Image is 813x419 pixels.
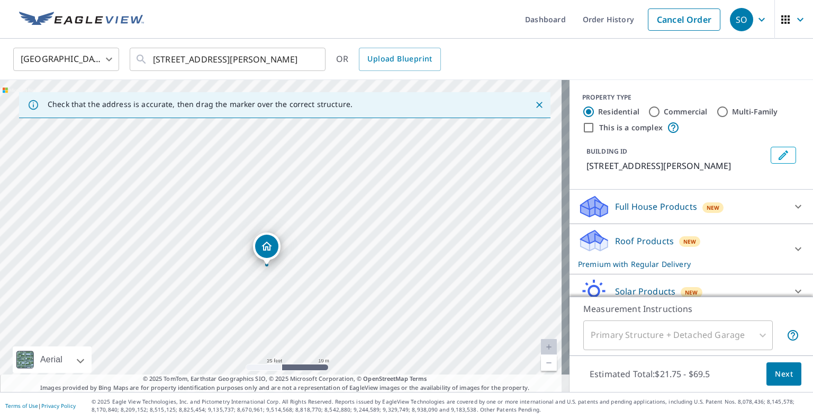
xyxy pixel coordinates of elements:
a: Current Level 20, Zoom Out [541,355,557,371]
p: Full House Products [615,200,697,213]
label: Residential [598,106,639,117]
a: Terms [410,375,427,382]
input: Search by address or latitude-longitude [153,44,304,74]
label: Multi-Family [732,106,778,117]
span: New [707,203,720,212]
span: © 2025 TomTom, Earthstar Geographics SIO, © 2025 Microsoft Corporation, © [143,375,427,384]
p: [STREET_ADDRESS][PERSON_NAME] [586,159,766,172]
div: Aerial [37,346,66,373]
label: This is a complex [599,122,663,133]
div: Dropped pin, building 1, Residential property, 217 Pamela Pkwy Brownsburg, IN 46112 [253,233,281,265]
a: Upload Blueprint [359,48,440,71]
p: BUILDING ID [586,147,627,156]
div: OR [336,48,441,71]
div: Primary Structure + Detached Garage [583,320,773,350]
span: Upload Blueprint [367,52,432,66]
button: Close [532,98,546,112]
p: Solar Products [615,285,675,298]
div: SO [730,8,753,31]
div: Aerial [13,346,92,373]
div: PROPERTY TYPE [582,93,800,102]
a: Current Level 20, Zoom In Disabled [541,339,557,355]
a: Cancel Order [648,8,720,31]
a: OpenStreetMap [363,375,408,382]
button: Edit building 1 [771,147,796,164]
div: Roof ProductsNewPremium with Regular Delivery [578,228,805,270]
label: Commercial [664,106,708,117]
a: Terms of Use [5,402,38,409]
div: [GEOGRAPHIC_DATA] [13,44,119,74]
span: Your report will include the primary structure and a detached garage if one exists. [787,329,799,342]
div: Solar ProductsNew [578,279,805,304]
p: Premium with Regular Delivery [578,258,785,270]
p: Check that the address is accurate, then drag the marker over the correct structure. [48,100,353,109]
p: Roof Products [615,235,674,247]
span: New [683,237,697,246]
a: Privacy Policy [41,402,76,409]
p: © 2025 Eagle View Technologies, Inc. and Pictometry International Corp. All Rights Reserved. Repo... [92,398,808,414]
button: Next [766,362,801,386]
span: Next [775,368,793,381]
span: New [685,288,698,297]
div: Full House ProductsNew [578,194,805,219]
img: EV Logo [19,12,144,28]
p: | [5,403,76,409]
p: Estimated Total: $21.75 - $69.5 [581,362,719,386]
p: Measurement Instructions [583,302,799,315]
